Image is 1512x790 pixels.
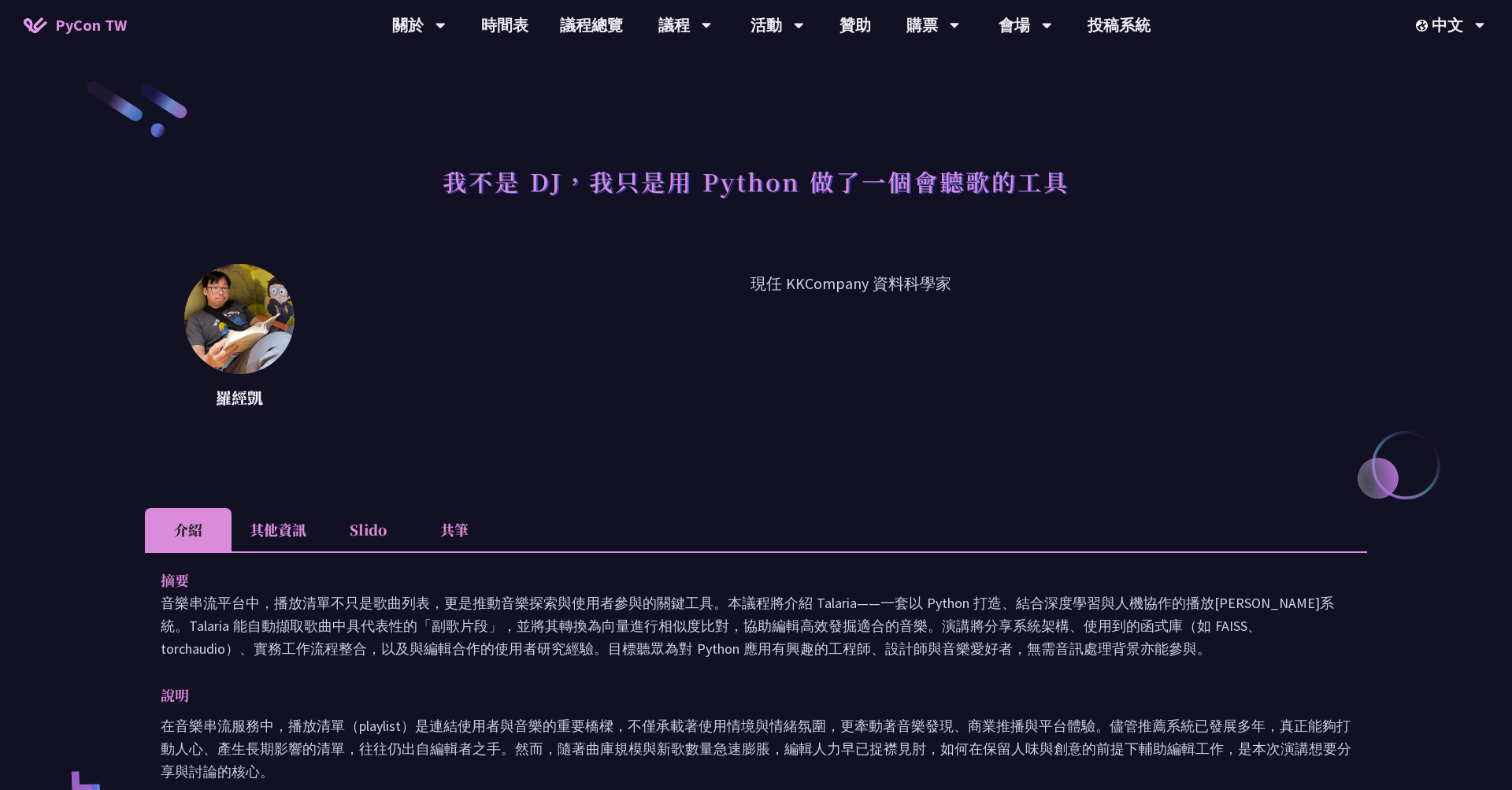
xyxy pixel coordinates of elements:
a: PyCon TW [8,6,143,45]
li: 共筆 [411,508,498,551]
h1: 我不是 DJ，我只是用 Python 做了一個會聽歌的工具 [443,158,1069,205]
li: 其他資訊 [232,508,324,551]
p: 在音樂串流服務中，播放清單（playlist）是連結使用者與音樂的重要橋樑，不僅承載著使用情境與情緒氛圍，更牽動著音樂發現、商業推播與平台體驗。儘管推薦系統已發展多年，真正能夠打動人心、產生長期... [161,714,1351,783]
img: Locale Icon [1416,20,1432,32]
img: 羅經凱 [184,264,295,374]
p: 音樂串流平台中，播放清單不只是歌曲列表，更是推動音樂探索與使用者參與的關鍵工具。本議程將介紹 Talaria——一套以 Python 打造、結合深度學習與人機協作的播放[PERSON_NAME]... [161,592,1351,660]
p: 現任 KKCompany 資料科學家 [334,272,1367,414]
p: 說明 [161,684,1320,707]
img: Home icon of PyCon TW 2025 [24,17,47,33]
p: 摘要 [161,569,1320,592]
p: 羅經凱 [184,386,295,410]
li: Slido [324,508,411,551]
li: 介紹 [145,508,232,551]
span: PyCon TW [55,13,127,37]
